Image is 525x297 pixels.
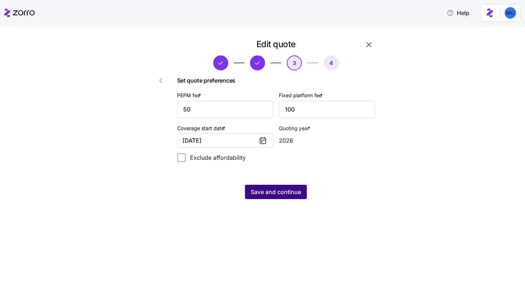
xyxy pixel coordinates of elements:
[177,76,375,85] span: Set quote preferences
[279,91,324,99] label: Fixed platform fee
[279,101,375,118] input: Fixed platform fee $
[324,55,339,70] button: 4
[505,7,516,19] img: 61c362f0e1d336c60eacb74ec9823875
[186,153,246,162] label: Exclude affordability
[256,39,296,50] h1: Edit quote
[177,101,273,118] input: PEPM $
[245,185,307,199] button: Save and continue
[177,133,273,148] button: [DATE]
[287,55,302,70] button: 3
[279,124,312,132] label: Quoting year
[251,188,301,196] span: Save and continue
[441,6,475,20] button: Help
[177,91,202,99] label: PEPM fee
[447,9,469,17] span: Help
[177,124,227,132] label: Coverage start date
